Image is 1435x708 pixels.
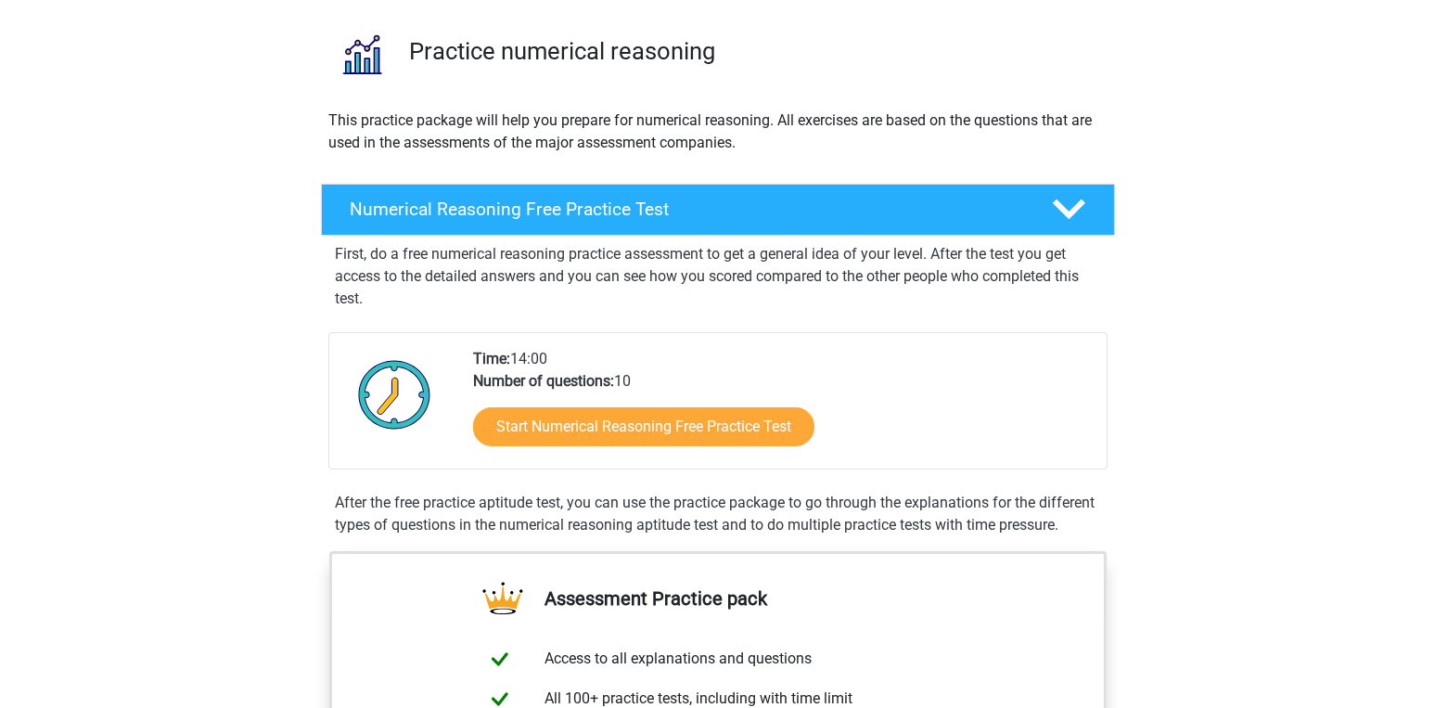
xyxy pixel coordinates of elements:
[348,348,442,441] img: Clock
[459,348,1106,469] div: 14:00 10
[473,350,510,367] b: Time:
[328,492,1108,536] div: After the free practice aptitude test, you can use the practice package to go through the explana...
[336,243,1100,310] p: First, do a free numerical reasoning practice assessment to get a general idea of your level. Aft...
[322,15,401,94] img: numerical reasoning
[473,407,814,446] a: Start Numerical Reasoning Free Practice Test
[329,109,1107,154] p: This practice package will help you prepare for numerical reasoning. All exercises are based on t...
[314,184,1122,236] a: Numerical Reasoning Free Practice Test
[473,372,614,390] b: Number of questions:
[409,37,1100,66] h3: Practice numerical reasoning
[351,199,1022,220] h4: Numerical Reasoning Free Practice Test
